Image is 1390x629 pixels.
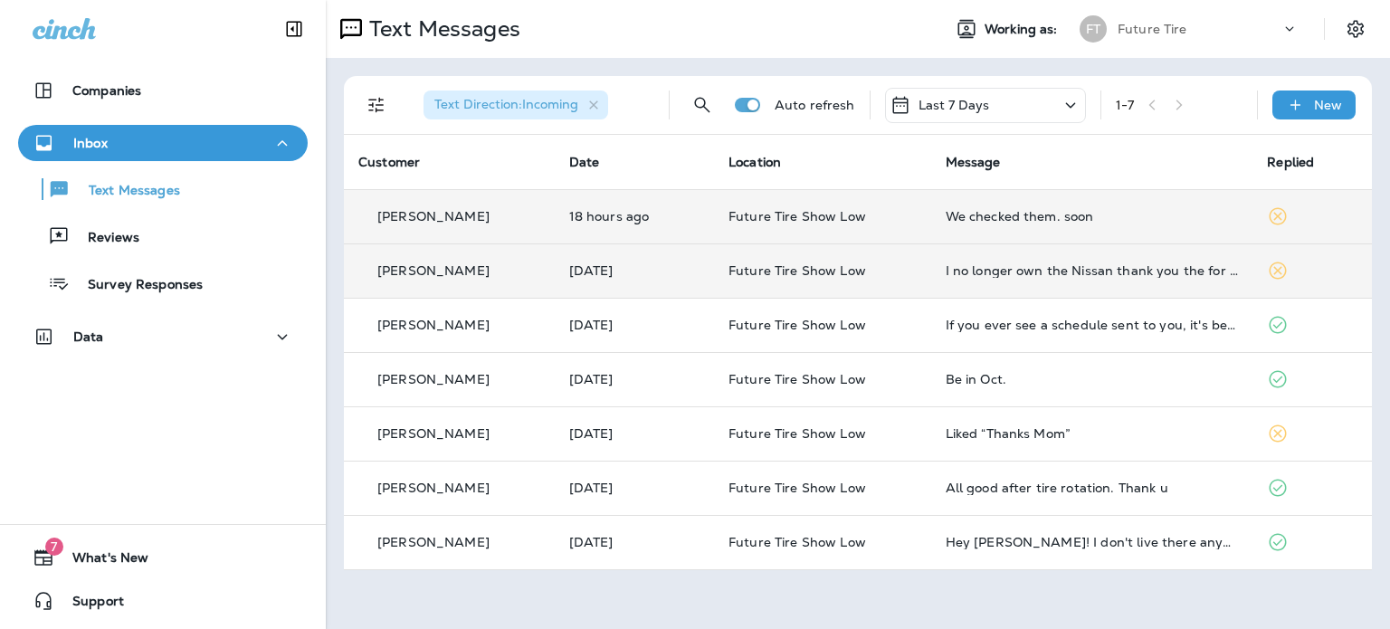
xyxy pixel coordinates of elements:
[946,372,1239,386] div: Be in Oct.
[1118,22,1187,36] p: Future Tire
[946,535,1239,549] div: Hey Dan! I don't live there anymore so please take me off your list. Deb
[54,550,148,572] span: What's New
[54,594,124,615] span: Support
[45,538,63,556] span: 7
[358,87,395,123] button: Filters
[1116,98,1134,112] div: 1 - 7
[269,11,319,47] button: Collapse Sidebar
[18,217,308,255] button: Reviews
[1314,98,1342,112] p: New
[377,481,490,495] p: [PERSON_NAME]
[946,154,1001,170] span: Message
[18,72,308,109] button: Companies
[1267,154,1314,170] span: Replied
[919,98,990,112] p: Last 7 Days
[377,318,490,332] p: [PERSON_NAME]
[358,154,420,170] span: Customer
[728,317,866,333] span: Future Tire Show Low
[569,426,700,441] p: Sep 2, 2025 01:01 PM
[728,480,866,496] span: Future Tire Show Low
[18,583,308,619] button: Support
[569,318,700,332] p: Sep 5, 2025 09:13 AM
[18,264,308,302] button: Survey Responses
[377,209,490,224] p: [PERSON_NAME]
[70,277,203,294] p: Survey Responses
[72,83,141,98] p: Companies
[728,534,866,550] span: Future Tire Show Low
[985,22,1062,37] span: Working as:
[728,425,866,442] span: Future Tire Show Low
[1339,13,1372,45] button: Settings
[569,481,700,495] p: Sep 2, 2025 09:06 AM
[569,209,700,224] p: Sep 8, 2025 03:37 PM
[1080,15,1107,43] div: FT
[362,15,520,43] p: Text Messages
[946,209,1239,224] div: We checked them. soon
[434,96,578,112] span: Text Direction : Incoming
[728,371,866,387] span: Future Tire Show Low
[71,183,180,200] p: Text Messages
[73,329,104,344] p: Data
[377,426,490,441] p: [PERSON_NAME]
[569,263,700,278] p: Sep 8, 2025 09:03 AM
[569,535,700,549] p: Sep 2, 2025 08:23 AM
[569,154,600,170] span: Date
[946,263,1239,278] div: I no longer own the Nissan thank you the for the offer doe hagd
[728,262,866,279] span: Future Tire Show Low
[18,170,308,208] button: Text Messages
[18,125,308,161] button: Inbox
[18,539,308,576] button: 7What's New
[424,91,608,119] div: Text Direction:Incoming
[946,426,1239,441] div: Liked “Thanks Mom”
[377,535,490,549] p: [PERSON_NAME]
[377,372,490,386] p: [PERSON_NAME]
[569,372,700,386] p: Sep 5, 2025 08:40 AM
[728,154,781,170] span: Location
[73,136,108,150] p: Inbox
[377,263,490,278] p: [PERSON_NAME]
[946,481,1239,495] div: All good after tire rotation. Thank u
[775,98,855,112] p: Auto refresh
[946,318,1239,332] div: If you ever see a schedule sent to you, it's because I booked it for us. If you don't want to do ...
[18,319,308,355] button: Data
[70,230,139,247] p: Reviews
[684,87,720,123] button: Search Messages
[728,208,866,224] span: Future Tire Show Low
